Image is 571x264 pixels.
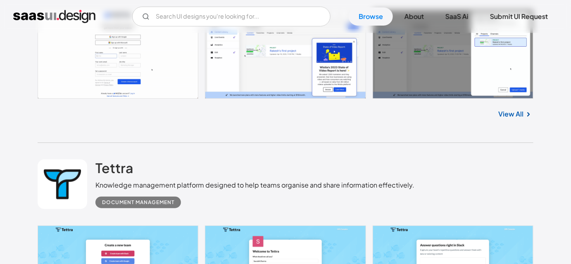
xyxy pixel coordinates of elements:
[480,7,558,26] a: Submit UI Request
[95,180,414,190] div: Knowledge management platform designed to help teams organise and share information effectively.
[102,197,174,207] div: Document Management
[95,159,133,180] a: Tettra
[349,7,393,26] a: Browse
[95,159,133,176] h2: Tettra
[395,7,434,26] a: About
[435,7,478,26] a: SaaS Ai
[132,7,331,26] form: Email Form
[132,7,331,26] input: Search UI designs you're looking for...
[498,109,523,119] a: View All
[13,10,95,23] a: home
